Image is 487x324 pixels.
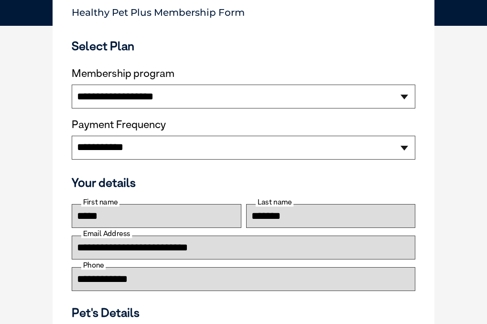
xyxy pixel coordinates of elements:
[72,2,415,18] p: Healthy Pet Plus Membership Form
[256,198,293,206] label: Last name
[81,229,132,238] label: Email Address
[68,305,419,320] h3: Pet's Details
[81,198,119,206] label: First name
[72,67,415,80] label: Membership program
[81,261,106,270] label: Phone
[72,175,415,190] h3: Your details
[72,119,166,131] label: Payment Frequency
[72,39,415,53] h3: Select Plan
